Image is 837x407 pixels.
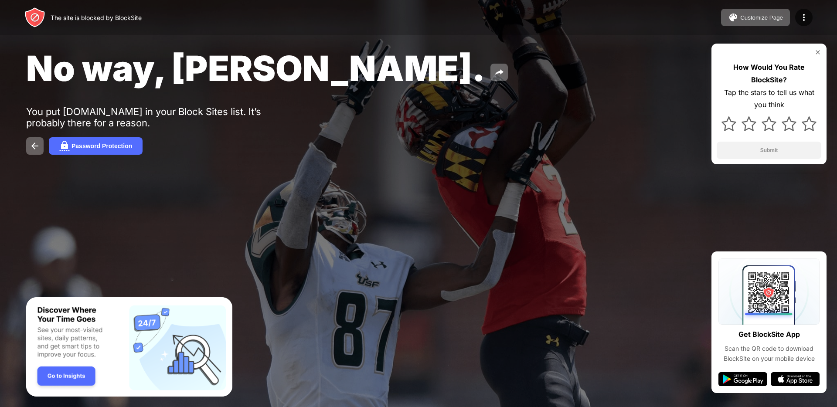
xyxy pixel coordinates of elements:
[717,142,821,159] button: Submit
[742,116,756,131] img: star.svg
[26,106,296,129] div: You put [DOMAIN_NAME] in your Block Sites list. It’s probably there for a reason.
[51,14,142,21] div: The site is blocked by BlockSite
[728,12,738,23] img: pallet.svg
[71,142,132,149] div: Password Protection
[802,116,817,131] img: star.svg
[782,116,796,131] img: star.svg
[26,297,232,397] iframe: Banner
[721,116,736,131] img: star.svg
[24,7,45,28] img: header-logo.svg
[799,12,809,23] img: menu-icon.svg
[26,47,485,89] span: No way, [PERSON_NAME].
[49,137,143,155] button: Password Protection
[814,49,821,56] img: rate-us-close.svg
[30,141,40,151] img: back.svg
[721,9,790,26] button: Customize Page
[717,86,821,112] div: Tap the stars to tell us what you think
[59,141,70,151] img: password.svg
[494,67,504,78] img: share.svg
[738,328,800,341] div: Get BlockSite App
[718,344,820,363] div: Scan the QR code to download BlockSite on your mobile device
[718,258,820,325] img: qrcode.svg
[718,372,767,386] img: google-play.svg
[740,14,783,21] div: Customize Page
[771,372,820,386] img: app-store.svg
[717,61,821,86] div: How Would You Rate BlockSite?
[762,116,776,131] img: star.svg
